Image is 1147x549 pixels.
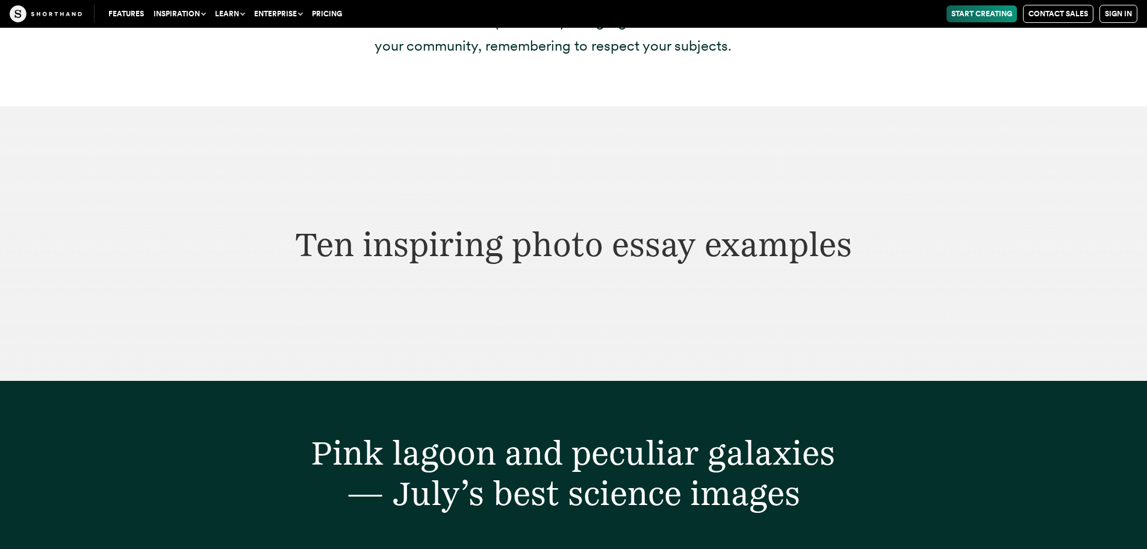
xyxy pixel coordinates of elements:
a: Start Creating [947,5,1017,22]
a: Sign in [1099,5,1137,23]
h2: Pink lagoon and peculiar galaxies — July’s best science images [182,432,965,513]
img: The Craft [10,5,82,22]
button: Enterprise [249,5,307,22]
strong: Social issues. [375,13,463,30]
li: Take photos depicting significant social issues in your community, remembering to respect your su... [375,10,785,59]
a: Contact Sales [1023,5,1093,23]
button: Inspiration [149,5,210,22]
a: Pricing [307,5,347,22]
button: Learn [210,5,249,22]
a: Features [104,5,149,22]
h2: Ten inspiring photo essay examples [182,224,965,264]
